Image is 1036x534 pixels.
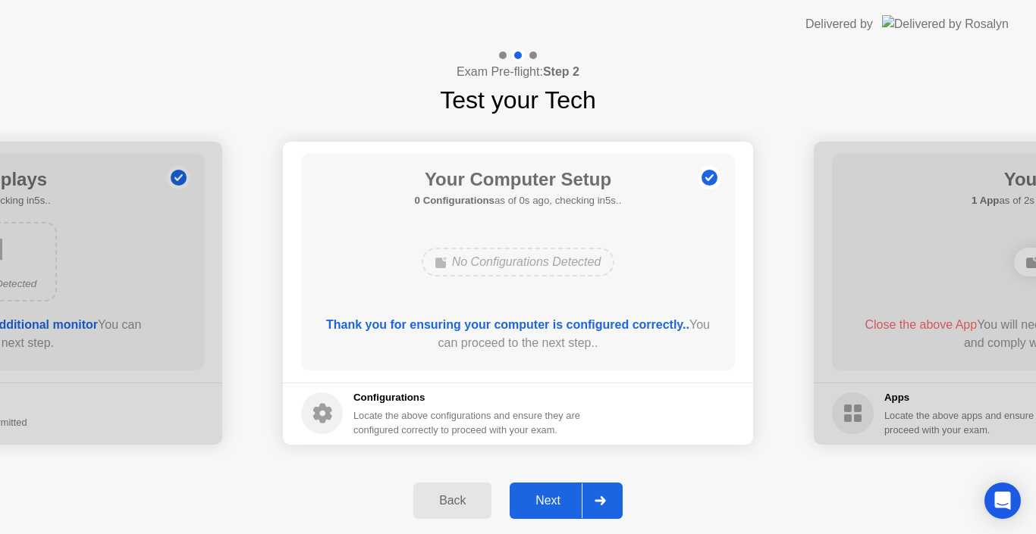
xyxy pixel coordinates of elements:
div: No Configurations Detected [422,248,615,276]
h1: Test your Tech [440,82,596,118]
img: Delivered by Rosalyn [882,15,1009,33]
div: Next [514,494,582,507]
button: Next [510,482,623,519]
div: Delivered by [805,15,873,33]
h5: as of 0s ago, checking in5s.. [415,193,622,208]
h1: Your Computer Setup [415,166,622,193]
button: Back [413,482,491,519]
b: 0 Configurations [415,195,494,206]
h5: Configurations [353,390,583,405]
b: Thank you for ensuring your computer is configured correctly.. [326,318,689,331]
b: Step 2 [543,65,579,78]
div: You can proceed to the next step.. [323,316,714,352]
div: Locate the above configurations and ensure they are configured correctly to proceed with your exam. [353,408,583,437]
h4: Exam Pre-flight: [457,63,579,81]
div: Open Intercom Messenger [984,482,1021,519]
div: Back [418,494,487,507]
